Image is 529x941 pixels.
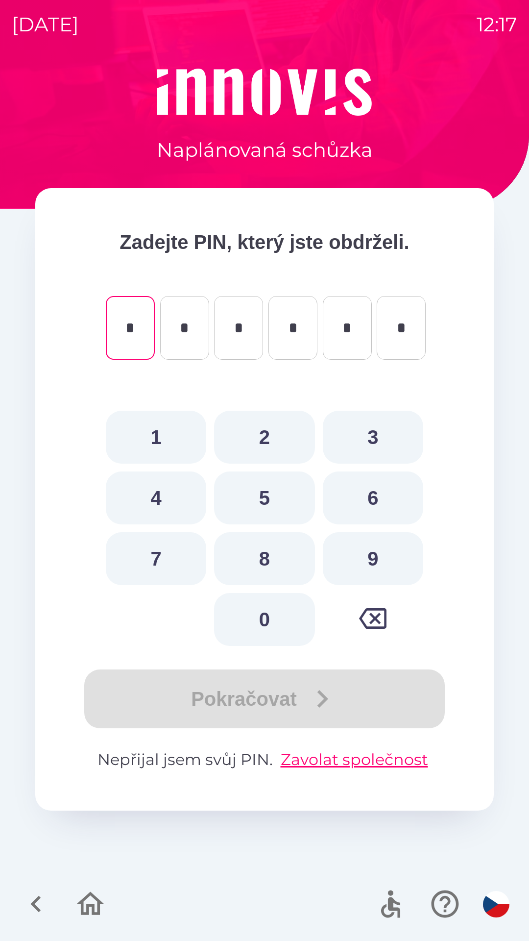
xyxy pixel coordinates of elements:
[74,227,455,257] p: Zadejte PIN, který jste obdrželi.
[106,532,206,585] button: 7
[483,891,509,917] img: cs flag
[74,748,455,771] p: Nepřijal jsem svůj PIN.
[214,411,314,464] button: 2
[214,532,314,585] button: 8
[35,69,494,116] img: Logo
[214,471,314,524] button: 5
[277,748,432,771] button: Zavolat společnost
[214,593,314,646] button: 0
[323,411,423,464] button: 3
[106,411,206,464] button: 1
[323,471,423,524] button: 6
[323,532,423,585] button: 9
[106,471,206,524] button: 4
[157,135,373,165] p: Naplánovaná schůzka
[12,10,79,39] p: [DATE]
[477,10,517,39] p: 12:17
